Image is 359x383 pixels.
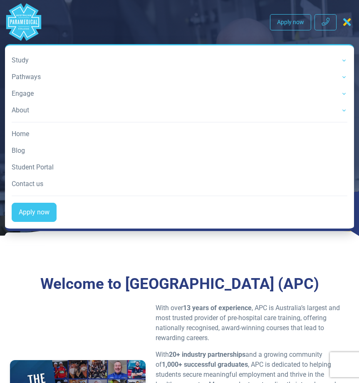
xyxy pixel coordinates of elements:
a: Home [12,126,347,142]
a: Student Portal [12,159,347,176]
a: About [12,102,347,119]
h3: Welcome to [GEOGRAPHIC_DATA] (APC) [10,275,349,293]
a: Apply now [12,203,57,222]
a: Australian Paramedical College [5,3,42,41]
strong: 20+ industry partnerships [169,351,245,358]
strong: 13 years of experience [183,304,252,312]
a: Pathways [12,69,347,85]
p: With over , APC is Australia’s largest and most trusted provider of pre-hospital care training, o... [156,303,349,343]
a: Engage [12,85,347,102]
strong: 1,000+ successful graduates [162,361,248,368]
a: Contact us [12,176,347,192]
button: Toggle navigation [340,15,354,30]
a: Blog [12,142,347,159]
a: Study [12,52,347,69]
a: Apply now [270,14,311,30]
